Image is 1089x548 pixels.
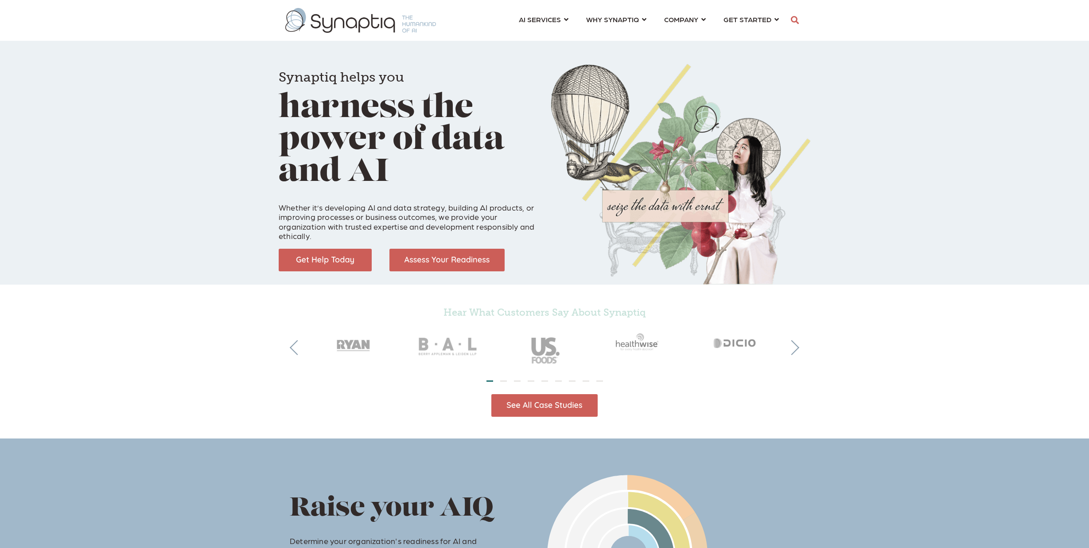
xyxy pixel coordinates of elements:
[664,13,698,25] span: COMPANY
[486,380,493,382] li: Page dot 1
[389,249,505,271] img: Assess Your Readiness
[401,322,497,372] img: BAL_gray50
[279,249,372,271] img: Get Help Today
[586,11,646,27] a: WHY SYNAPTIQ
[305,307,784,318] h5: Hear What Customers Say About Synaptiq
[510,4,788,36] nav: menu
[541,380,548,382] li: Page dot 5
[290,496,494,522] span: Raise your AIQ
[569,380,576,382] li: Page dot 7
[592,322,688,361] img: Healthwise_gray50
[290,340,305,355] button: Previous
[528,380,534,382] li: Page dot 4
[784,340,799,355] button: Next
[500,380,507,382] li: Page dot 2
[305,322,401,361] img: RyanCompanies_gray50_2
[514,380,521,382] li: Page dot 3
[279,58,538,189] h1: harness the power of data and AI
[519,11,568,27] a: AI SERVICES
[723,11,779,27] a: GET STARTED
[583,380,589,382] li: Page dot 8
[555,380,562,382] li: Page dot 6
[519,13,561,25] span: AI SERVICES
[285,8,436,33] img: synaptiq logo-1
[497,322,592,372] img: USFoods_gray50
[688,322,784,361] img: Dicio
[279,193,538,241] p: Whether it’s developing AI and data strategy, building AI products, or improving processes or bus...
[664,11,706,27] a: COMPANY
[551,64,810,285] img: Collage of girl, balloon, bird, and butterfly, with seize the data with ernst text
[586,13,639,25] span: WHY SYNAPTIQ
[596,380,603,382] li: Page dot 9
[491,394,598,417] img: See All Case Studies
[279,69,404,85] span: Synaptiq helps you
[723,13,771,25] span: GET STARTED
